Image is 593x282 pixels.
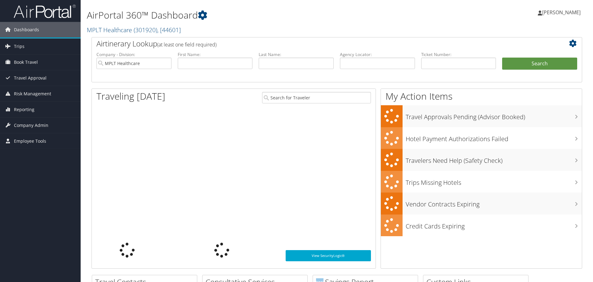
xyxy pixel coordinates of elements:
[157,26,181,34] span: , [ 44601 ]
[14,54,38,70] span: Book Travel
[286,250,371,261] a: View SecurityLogic®
[381,90,582,103] h1: My Action Items
[87,26,181,34] a: MPLT Healthcare
[262,92,371,103] input: Search for Traveler
[381,149,582,171] a: Travelers Need Help (Safety Check)
[157,41,216,48] span: (at least one field required)
[87,9,420,22] h1: AirPortal 360™ Dashboard
[134,26,157,34] span: ( 301920 )
[96,90,165,103] h1: Traveling [DATE]
[406,175,582,187] h3: Trips Missing Hotels
[381,171,582,193] a: Trips Missing Hotels
[14,118,48,133] span: Company Admin
[381,127,582,149] a: Hotel Payment Authorizations Failed
[178,51,253,58] label: First Name:
[14,39,25,54] span: Trips
[406,219,582,231] h3: Credit Cards Expiring
[14,86,51,102] span: Risk Management
[14,133,46,149] span: Employee Tools
[406,110,582,121] h3: Travel Approvals Pending (Advisor Booked)
[406,197,582,209] h3: Vendor Contracts Expiring
[14,22,39,37] span: Dashboards
[14,70,47,86] span: Travel Approval
[96,38,536,49] h2: Airtinerary Lookup
[381,193,582,215] a: Vendor Contracts Expiring
[502,58,577,70] button: Search
[542,9,581,16] span: [PERSON_NAME]
[14,4,76,19] img: airportal-logo.png
[406,132,582,143] h3: Hotel Payment Authorizations Failed
[421,51,496,58] label: Ticket Number:
[381,215,582,236] a: Credit Cards Expiring
[381,105,582,127] a: Travel Approvals Pending (Advisor Booked)
[259,51,334,58] label: Last Name:
[96,51,172,58] label: Company - Division:
[406,153,582,165] h3: Travelers Need Help (Safety Check)
[538,3,587,22] a: [PERSON_NAME]
[14,102,34,117] span: Reporting
[340,51,415,58] label: Agency Locator:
